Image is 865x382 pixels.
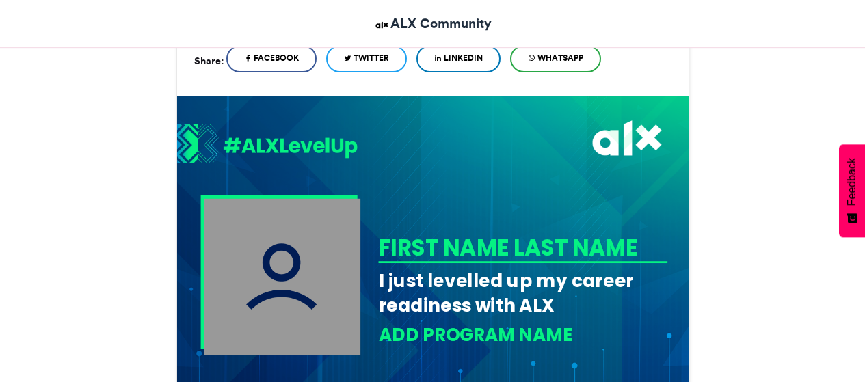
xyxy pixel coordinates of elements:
[378,268,667,318] div: I just levelled up my career readiness with ALX
[373,14,492,33] a: ALX Community
[537,52,583,64] span: WhatsApp
[416,45,501,72] a: LinkedIn
[354,52,389,64] span: Twitter
[194,52,224,70] h5: Share:
[808,327,851,368] iframe: chat widget
[846,158,858,206] span: Feedback
[373,16,390,33] img: ALX Community
[378,323,667,348] div: ADD PROGRAM NAME
[226,45,317,72] a: Facebook
[839,144,865,237] button: Feedback - Show survey
[510,45,601,72] a: WhatsApp
[204,198,360,355] img: user_filled.png
[177,123,358,167] img: 1721821317.056-e66095c2f9b7be57613cf5c749b4708f54720bc2.png
[326,45,407,72] a: Twitter
[444,52,483,64] span: LinkedIn
[378,232,663,263] div: FIRST NAME LAST NAME
[254,52,299,64] span: Facebook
